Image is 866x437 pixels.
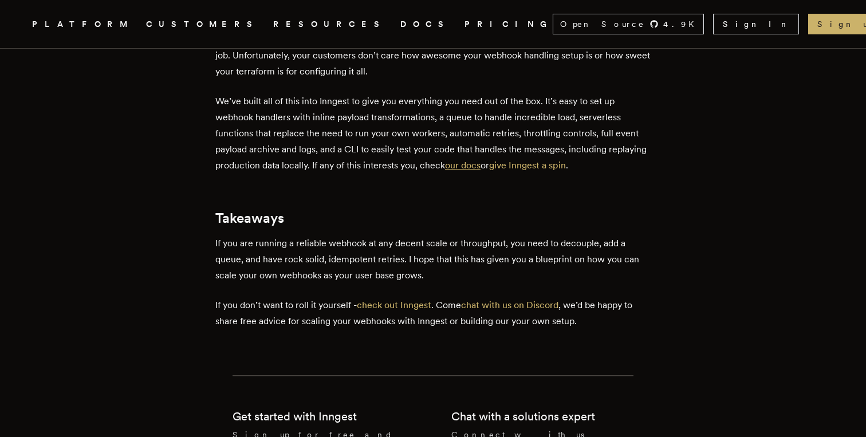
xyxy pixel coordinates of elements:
a: DOCS [400,17,451,32]
span: 4.9 K [663,18,701,30]
h2: Chat with a solutions expert [451,408,595,424]
a: chat with us on Discord [461,300,558,310]
a: PRICING [465,17,553,32]
a: our docs [445,160,481,171]
a: Sign In [713,14,799,34]
h2: Takeaways [215,210,651,226]
p: If you are running a reliable webhook at any decent scale or throughput, you need to decouple, ad... [215,235,651,284]
p: If you don’t want to roll it yourself - . Come , we’d be happy to share free advice for scaling y... [215,297,651,329]
a: give Inngest a spin [489,160,566,171]
h2: Get started with Inngest [233,408,357,424]
span: Open Source [560,18,645,30]
button: PLATFORM [32,17,132,32]
a: CUSTOMERS [146,17,259,32]
a: check out Inngest [357,300,431,310]
p: We’ve built all of this into Inngest to give you everything you need out of the box. It’s easy to... [215,93,651,174]
button: RESOURCES [273,17,387,32]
